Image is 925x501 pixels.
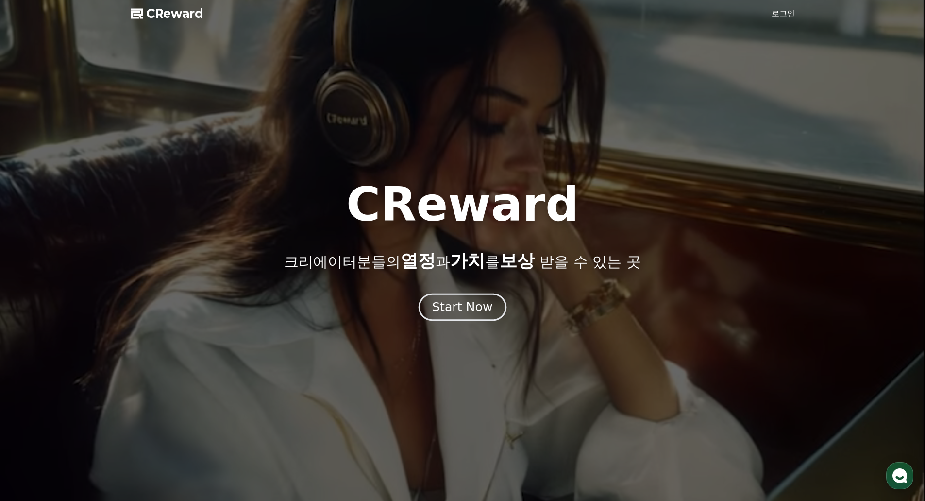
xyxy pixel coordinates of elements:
[31,323,36,330] span: 홈
[3,308,64,332] a: 홈
[772,8,795,19] a: 로그인
[500,251,535,271] span: 보상
[346,181,579,228] h1: CReward
[284,251,640,271] p: 크리에이터분들의 과 를 받을 수 있는 곳
[419,293,506,321] button: Start Now
[64,308,125,332] a: 대화
[450,251,485,271] span: 가치
[432,299,492,315] div: Start Now
[401,251,436,271] span: 열정
[125,308,186,332] a: 설정
[420,304,505,313] a: Start Now
[150,323,162,330] span: 설정
[89,323,101,331] span: 대화
[146,6,203,21] span: CReward
[131,6,203,21] a: CReward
